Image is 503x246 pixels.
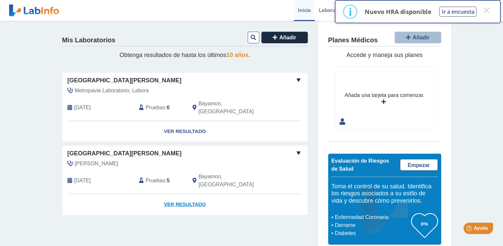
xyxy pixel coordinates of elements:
[480,4,492,16] button: Close this dialog
[400,159,438,171] a: Empezar
[346,52,423,58] span: Accede y maneja sus planes
[408,162,430,168] span: Empezar
[63,121,308,142] a: Ver Resultado
[395,32,441,43] button: Añadir
[134,100,188,116] div: :
[279,35,296,40] span: Añadir
[344,91,424,99] div: Añada una tarjeta para comenzar.
[328,36,378,44] h4: Planes Médicos
[333,213,411,221] li: Enfermedad Coronaria
[331,183,438,205] h5: Toma el control de su salud. Identifica los riesgos asociados a su estilo de vida y descubre cómo...
[333,229,411,237] li: Diabetes
[226,52,249,58] span: 10 años
[67,149,182,158] span: [GEOGRAPHIC_DATA][PERSON_NAME]
[261,32,308,43] button: Añadir
[411,220,438,228] h3: 0%
[348,6,352,18] div: i
[74,177,91,185] span: 2024-05-06
[198,100,272,116] span: Bayamon, PR
[75,87,149,95] span: Metropavia Laboratorio, Labora
[167,178,170,183] b: 5
[364,8,431,16] p: Nuevo HRA disponible
[413,35,430,40] span: Añadir
[146,177,165,185] span: Pruebas
[146,104,165,112] span: Pruebas
[331,158,389,172] span: Evaluación de Riesgos de Salud
[167,105,170,110] b: 6
[134,173,188,189] div: :
[198,173,272,189] span: Bayamon, PR
[74,104,91,112] span: 2025-08-25
[439,7,476,17] button: Ir a encuesta
[444,220,496,239] iframe: Help widget launcher
[119,52,250,58] span: Obtenga resultados de hasta los últimos .
[63,194,308,215] a: Ver Resultado
[62,36,115,44] h4: Mis Laboratorios
[67,76,182,85] span: [GEOGRAPHIC_DATA][PERSON_NAME]
[75,160,118,168] span: Pena Figueroa, Luis
[333,221,411,229] li: Derrame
